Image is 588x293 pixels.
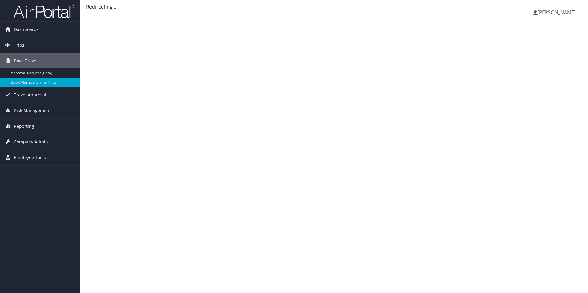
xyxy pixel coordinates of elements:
span: Risk Management [14,103,51,118]
img: airportal-logo.png [14,4,75,18]
span: Trips [14,37,24,53]
span: Travel Approval [14,87,46,103]
div: Redirecting... [86,3,582,10]
span: Dashboards [14,22,39,37]
span: Book Travel [14,53,38,68]
a: [PERSON_NAME] [533,3,582,21]
span: [PERSON_NAME] [538,9,576,16]
span: Reporting [14,119,34,134]
span: Employee Tools [14,150,46,165]
span: Company Admin [14,134,48,150]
